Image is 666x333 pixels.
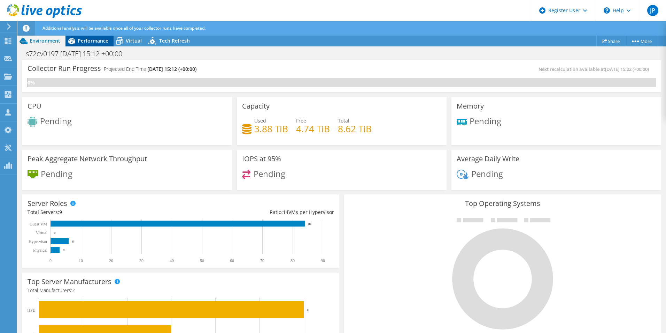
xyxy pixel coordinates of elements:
span: Pending [470,115,501,126]
span: 14 [283,209,288,215]
h4: 3.88 TiB [254,125,288,133]
span: Additional analysis will be available once all of your collector runs have completed. [42,25,206,31]
span: 9 [59,209,62,215]
span: Tech Refresh [159,37,190,44]
text: 80 [291,258,295,263]
span: Environment [30,37,60,44]
h4: Projected End Time: [104,65,196,73]
h1: s72cv0197 [DATE] 15:12 +00:00 [23,50,133,58]
h4: Total Manufacturers: [28,287,334,294]
span: 2 [72,287,75,294]
span: Free [296,117,306,124]
a: More [625,36,657,46]
span: Next recalculation available at [539,66,652,72]
span: Used [254,117,266,124]
h3: Top Operating Systems [349,200,656,207]
text: Physical [33,248,47,253]
h3: Average Daily Write [457,155,519,163]
span: [DATE] 15:22 (+00:00) [605,66,649,72]
h3: IOPS at 95% [242,155,281,163]
a: Share [596,36,625,46]
text: HPE [27,308,35,313]
span: Total [338,117,349,124]
text: 84 [308,222,312,226]
h3: Memory [457,102,484,110]
text: 0 [49,258,52,263]
text: Guest VM [30,222,47,227]
text: 90 [321,258,325,263]
span: Performance [78,37,108,44]
span: Virtual [126,37,142,44]
text: 70 [260,258,264,263]
text: 6 [307,308,309,312]
text: 40 [170,258,174,263]
div: Total Servers: [28,208,181,216]
span: [DATE] 15:12 (+00:00) [147,66,196,72]
h4: 8.62 TiB [338,125,372,133]
text: 10 [79,258,83,263]
h3: Server Roles [28,200,67,207]
svg: \n [604,7,610,14]
span: Pending [254,168,285,179]
h3: Peak Aggregate Network Throughput [28,155,147,163]
span: Pending [471,168,503,179]
span: Pending [40,115,72,127]
h3: CPU [28,102,41,110]
h4: 4.74 TiB [296,125,330,133]
text: 30 [139,258,144,263]
h3: Capacity [242,102,270,110]
span: Pending [41,168,72,179]
text: 50 [200,258,204,263]
span: JP [647,5,658,16]
div: Ratio: VMs per Hypervisor [181,208,334,216]
text: Virtual [36,230,48,235]
text: 60 [230,258,234,263]
h3: Top Server Manufacturers [28,278,111,286]
text: 20 [109,258,113,263]
text: Hypervisor [29,239,47,244]
text: 3 [63,249,65,252]
text: 0 [54,231,56,235]
text: 6 [72,240,74,243]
